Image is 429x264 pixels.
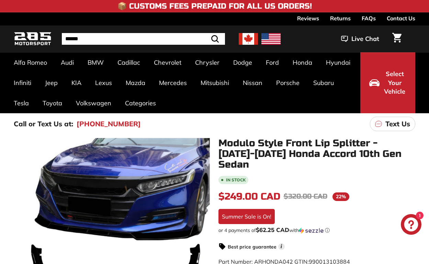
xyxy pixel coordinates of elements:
a: Mazda [119,73,152,93]
span: 22% [332,192,349,201]
a: Cadillac [111,52,147,73]
a: FAQs [362,12,376,24]
a: KIA [65,73,88,93]
div: Summer Sale is On! [218,209,275,224]
p: Text Us [385,119,410,129]
img: Sezzle [299,228,324,234]
a: [PHONE_NUMBER] [77,119,141,129]
a: Contact Us [387,12,415,24]
a: Lexus [88,73,119,93]
a: BMW [81,52,111,73]
h1: Modulo Style Front Lip Splitter - [DATE]-[DATE] Honda Accord 10th Gen Sedan [218,138,416,170]
a: Subaru [306,73,341,93]
a: Categories [118,93,163,113]
inbox-online-store-chat: Shopify online store chat [399,214,424,236]
strong: Best price guarantee [228,244,276,250]
img: Logo_285_Motorsport_areodynamics_components [14,31,52,47]
a: Audi [54,52,81,73]
a: Honda [286,52,319,73]
a: Text Us [370,117,415,131]
span: $62.25 CAD [256,226,289,233]
a: Nissan [236,73,269,93]
a: Mitsubishi [194,73,236,93]
a: Toyota [36,93,69,113]
a: Jeep [38,73,65,93]
input: Search [62,33,225,45]
p: Call or Text Us at: [14,119,73,129]
a: Returns [330,12,351,24]
button: Live Chat [332,30,388,47]
span: $249.00 CAD [218,191,280,202]
a: Dodge [226,52,259,73]
button: Select Your Vehicle [360,52,415,113]
a: Volkswagen [69,93,118,113]
a: Hyundai [319,52,357,73]
a: Tesla [7,93,36,113]
a: Chevrolet [147,52,188,73]
a: Cart [388,27,406,51]
a: Alfa Romeo [7,52,54,73]
h4: 📦 Customs Fees Prepaid for All US Orders! [117,2,312,10]
span: Live Chat [351,34,379,43]
a: Mercedes [152,73,194,93]
div: or 4 payments of$62.25 CADwithSezzle Click to learn more about Sezzle [218,227,416,234]
a: Porsche [269,73,306,93]
span: $320.00 CAD [284,192,327,201]
span: Select Your Vehicle [383,70,406,96]
a: Ford [259,52,286,73]
a: Reviews [297,12,319,24]
a: Infiniti [7,73,38,93]
a: Chrysler [188,52,226,73]
span: i [278,243,285,250]
div: or 4 payments of with [218,227,416,234]
b: In stock [226,178,246,182]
